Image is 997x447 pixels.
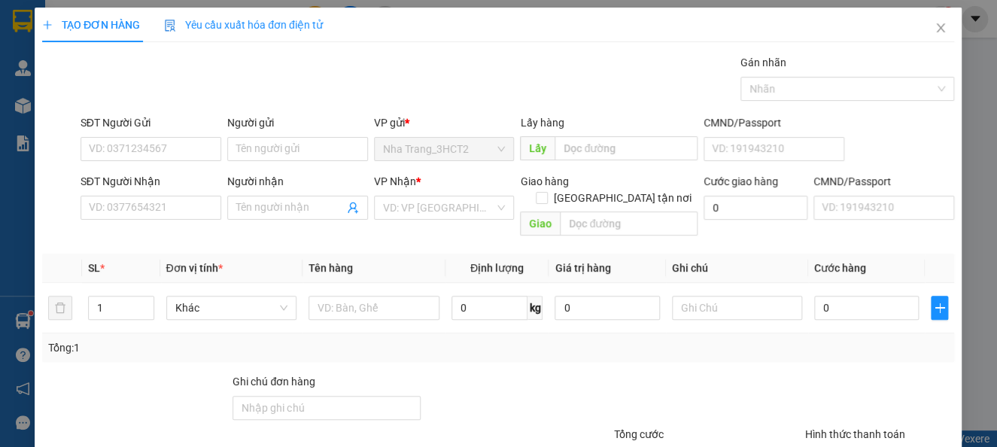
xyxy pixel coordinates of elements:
[561,211,698,236] input: Dọc đường
[555,136,698,160] input: Dọc đường
[666,254,809,283] th: Ghi chú
[126,71,207,90] li: (c) 2017
[309,262,353,274] span: Tên hàng
[227,114,368,131] div: Người gửi
[470,262,524,274] span: Định lượng
[521,211,561,236] span: Giao
[932,302,948,314] span: plus
[383,138,506,160] span: Nha Trang_3HCT2
[615,428,664,440] span: Tổng cước
[227,173,368,190] div: Người nhận
[704,114,844,131] div: CMND/Passport
[233,376,316,388] label: Ghi chú đơn hàng
[814,262,866,274] span: Cước hàng
[704,175,778,187] label: Cước giao hàng
[555,296,660,320] input: 0
[935,22,947,34] span: close
[374,114,515,131] div: VP gửi
[805,428,905,440] label: Hình thức thanh toán
[81,173,221,190] div: SĐT Người Nhận
[740,56,786,68] label: Gán nhãn
[672,296,803,320] input: Ghi Chú
[93,22,149,93] b: Gửi khách hàng
[521,117,564,129] span: Lấy hàng
[163,19,199,55] img: logo.jpg
[126,57,207,69] b: [DOMAIN_NAME]
[48,339,386,356] div: Tổng: 1
[166,262,223,274] span: Đơn vị tính
[374,175,416,187] span: VP Nhận
[521,136,555,160] span: Lấy
[347,202,359,214] span: user-add
[233,396,421,420] input: Ghi chú đơn hàng
[309,296,439,320] input: VD: Bàn, Ghế
[814,173,955,190] div: CMND/Passport
[19,97,83,194] b: Phương Nam Express
[555,262,611,274] span: Giá trị hàng
[548,190,698,206] span: [GEOGRAPHIC_DATA] tận nơi
[81,114,221,131] div: SĐT Người Gửi
[42,19,140,31] span: TẠO ĐƠN HÀNG
[528,296,543,320] span: kg
[521,175,569,187] span: Giao hàng
[704,196,807,220] input: Cước giao hàng
[920,8,962,50] button: Close
[48,296,72,320] button: delete
[175,296,288,319] span: Khác
[932,296,949,320] button: plus
[165,19,324,31] span: Yêu cầu xuất hóa đơn điện tử
[88,262,100,274] span: SL
[42,20,53,30] span: plus
[165,20,177,32] img: icon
